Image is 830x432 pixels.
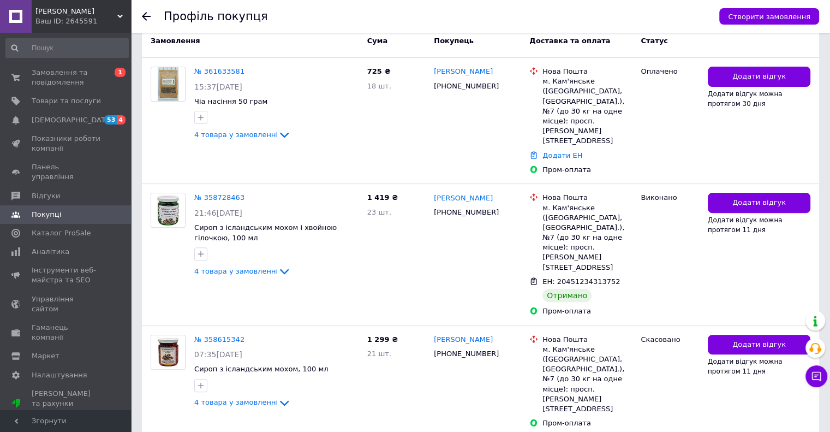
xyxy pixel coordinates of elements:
[32,115,112,125] span: [DEMOGRAPHIC_DATA]
[194,267,278,275] span: 4 товара у замовленні
[194,223,337,242] a: Сироп з ісландським мохом і хвойною гілочкою, 100 мл
[194,131,291,139] a: 4 товара у замовленні
[367,67,391,75] span: 725 ₴
[542,418,632,428] div: Пром-оплата
[32,265,101,285] span: Інструменти веб-майстра та SEO
[708,216,783,234] span: Додати відгук можна протягом 11 дня
[641,193,699,203] div: Виконано
[641,37,668,45] span: Статус
[142,12,151,21] div: Повернутися назад
[542,345,632,414] div: м. Кам'янське ([GEOGRAPHIC_DATA], [GEOGRAPHIC_DATA].), №7 (до 30 кг на одне місце): просп. [PERSO...
[732,340,786,350] span: Додати відгук
[542,306,632,316] div: Пром-оплата
[542,193,632,203] div: Нова Пошта
[32,210,61,220] span: Покупці
[542,277,620,286] span: ЕН: 20451234313752
[194,267,291,275] a: 4 товара у замовленні
[32,68,101,87] span: Замовлення та повідомлення
[367,208,391,216] span: 23 шт.
[732,198,786,208] span: Додати відгук
[194,82,242,91] span: 15:37[DATE]
[434,67,493,77] a: [PERSON_NAME]
[542,289,592,302] div: Отримано
[194,398,291,406] a: 4 товара у замовленні
[708,335,810,355] button: Додати відгук
[35,7,117,16] span: Хатина Травника
[432,79,501,93] div: [PHONE_NUMBER]
[367,37,387,45] span: Cума
[32,370,87,380] span: Налаштування
[708,67,810,87] button: Додати відгук
[708,193,810,213] button: Додати відгук
[367,193,398,202] span: 1 419 ₴
[35,16,131,26] div: Ваш ID: 2645591
[708,90,783,108] span: Додати відгук можна протягом 30 дня
[367,82,391,90] span: 18 шт.
[194,131,278,139] span: 4 товара у замовленні
[542,76,632,146] div: м. Кам'янське ([GEOGRAPHIC_DATA], [GEOGRAPHIC_DATA].), №7 (до 30 кг на одне місце): просп. [PERSO...
[194,365,329,373] a: ​​​​​​​Сироп з ісландським мохом, 100 мл
[194,97,267,105] a: Чіа насіння 50 грам
[728,13,810,21] span: Створити замовлення
[194,67,244,75] a: № 361633581
[194,350,242,359] span: 07:35[DATE]
[732,72,786,82] span: Додати відгук
[32,409,101,418] div: Prom топ
[194,335,244,344] a: № 358615342
[529,37,610,45] span: Доставка та оплата
[5,38,129,58] input: Пошук
[542,203,632,273] div: м. Кам'янське ([GEOGRAPHIC_DATA], [GEOGRAPHIC_DATA].), №7 (до 30 кг на одне місце): просп. [PERSO...
[367,335,398,344] span: 1 299 ₴
[641,335,699,345] div: Скасовано
[32,134,101,153] span: Показники роботи компанії
[194,193,244,202] a: № 358728463
[542,67,632,76] div: Нова Пошта
[194,209,242,217] span: 21:46[DATE]
[158,67,178,101] img: Фото товару
[32,351,59,361] span: Маркет
[151,37,200,45] span: Замовлення
[32,228,91,238] span: Каталог ProSale
[542,335,632,345] div: Нова Пошта
[367,350,391,358] span: 21 шт.
[32,294,101,314] span: Управління сайтом
[434,37,474,45] span: Покупець
[719,8,819,25] button: Створити замовлення
[164,10,268,23] h1: Профіль покупця
[432,347,501,361] div: [PHONE_NUMBER]
[432,205,501,220] div: [PHONE_NUMBER]
[151,335,186,370] a: Фото товару
[32,389,101,419] span: [PERSON_NAME] та рахунки
[434,193,493,204] a: [PERSON_NAME]
[151,193,186,228] a: Фото товару
[104,115,117,125] span: 53
[117,115,126,125] span: 4
[194,399,278,407] span: 4 товара у замовленні
[641,67,699,76] div: Оплачено
[32,323,101,342] span: Гаманець компанії
[151,193,185,227] img: Фото товару
[151,335,185,369] img: Фото товару
[32,191,60,201] span: Відгуки
[708,358,783,375] span: Додати відгук можна протягом 11 дня
[542,151,582,159] a: Додати ЕН
[115,68,126,77] span: 1
[805,365,827,387] button: Чат з покупцем
[32,96,101,106] span: Товари та послуги
[542,165,632,175] div: Пром-оплата
[151,67,186,102] a: Фото товару
[32,247,69,257] span: Аналітика
[32,162,101,182] span: Панель управління
[434,335,493,345] a: [PERSON_NAME]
